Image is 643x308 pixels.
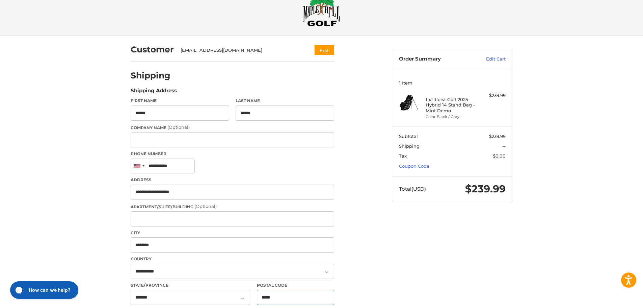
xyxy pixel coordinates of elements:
a: Coupon Code [399,163,429,169]
label: Company Name [131,124,334,131]
span: Subtotal [399,134,418,139]
label: Country [131,256,334,262]
h2: Shipping [131,70,170,81]
li: Color Black / Gray [426,114,477,120]
span: Shipping [399,143,420,149]
h3: Order Summary [399,56,472,63]
h3: 1 Item [399,80,506,86]
a: Edit Cart [472,56,506,63]
label: Apartment/Suite/Building [131,203,334,210]
h2: Customer [131,44,174,55]
small: (Optional) [167,124,190,130]
label: State/Province [131,282,250,288]
div: [EMAIL_ADDRESS][DOMAIN_NAME] [181,47,302,54]
legend: Shipping Address [131,87,177,98]
h4: 1 x Titleist Golf 2025 Hybrid 14 Stand Bag - Mint Demo [426,97,477,113]
span: Tax [399,153,407,159]
label: City [131,230,334,236]
label: First Name [131,98,229,104]
span: $239.99 [465,183,506,195]
label: Postal Code [257,282,334,288]
div: United States: +1 [131,159,146,173]
span: $0.00 [493,153,506,159]
span: -- [502,143,506,149]
div: $239.99 [479,92,506,99]
span: $239.99 [489,134,506,139]
iframe: Gorgias live chat messenger [7,279,80,301]
small: (Optional) [194,204,217,209]
button: Edit [315,45,334,55]
label: Address [131,177,334,183]
label: Last Name [236,98,334,104]
label: Phone Number [131,151,334,157]
span: Total (USD) [399,186,426,192]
